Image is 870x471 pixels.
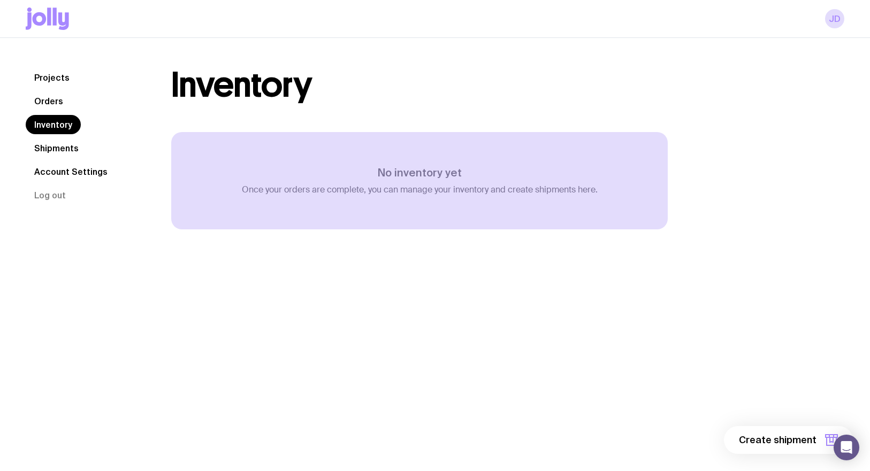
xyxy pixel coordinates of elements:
a: Orders [26,91,72,111]
h3: No inventory yet [242,166,598,179]
button: Log out [26,186,74,205]
span: Create shipment [739,434,816,446]
p: Once your orders are complete, you can manage your inventory and create shipments here. [242,184,598,195]
a: Account Settings [26,162,116,181]
a: Shipments [26,138,87,158]
h1: Inventory [171,68,312,102]
a: Inventory [26,115,81,134]
button: Create shipment [724,426,853,454]
div: Open Intercom Messenger [834,435,859,460]
a: Projects [26,68,78,87]
a: JD [825,9,844,28]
